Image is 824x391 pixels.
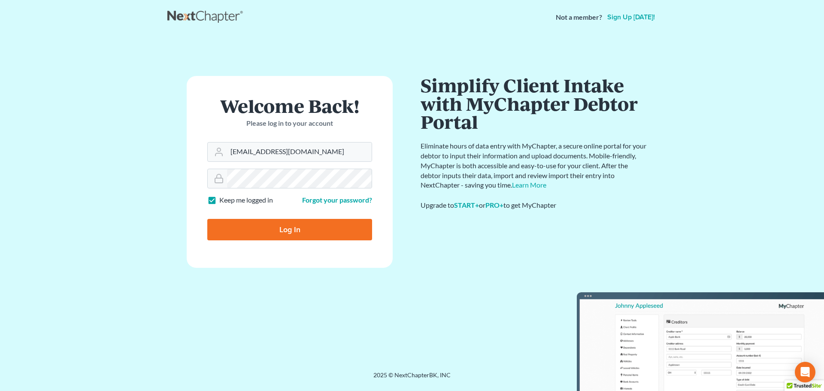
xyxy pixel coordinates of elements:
[795,362,815,382] div: Open Intercom Messenger
[512,181,546,189] a: Learn More
[207,219,372,240] input: Log In
[556,12,602,22] strong: Not a member?
[421,76,648,131] h1: Simplify Client Intake with MyChapter Debtor Portal
[207,118,372,128] p: Please log in to your account
[421,200,648,210] div: Upgrade to or to get MyChapter
[167,371,657,386] div: 2025 © NextChapterBK, INC
[207,97,372,115] h1: Welcome Back!
[219,195,273,205] label: Keep me logged in
[454,201,479,209] a: START+
[606,14,657,21] a: Sign up [DATE]!
[302,196,372,204] a: Forgot your password?
[227,142,372,161] input: Email Address
[485,201,503,209] a: PRO+
[421,141,648,190] p: Eliminate hours of data entry with MyChapter, a secure online portal for your debtor to input the...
